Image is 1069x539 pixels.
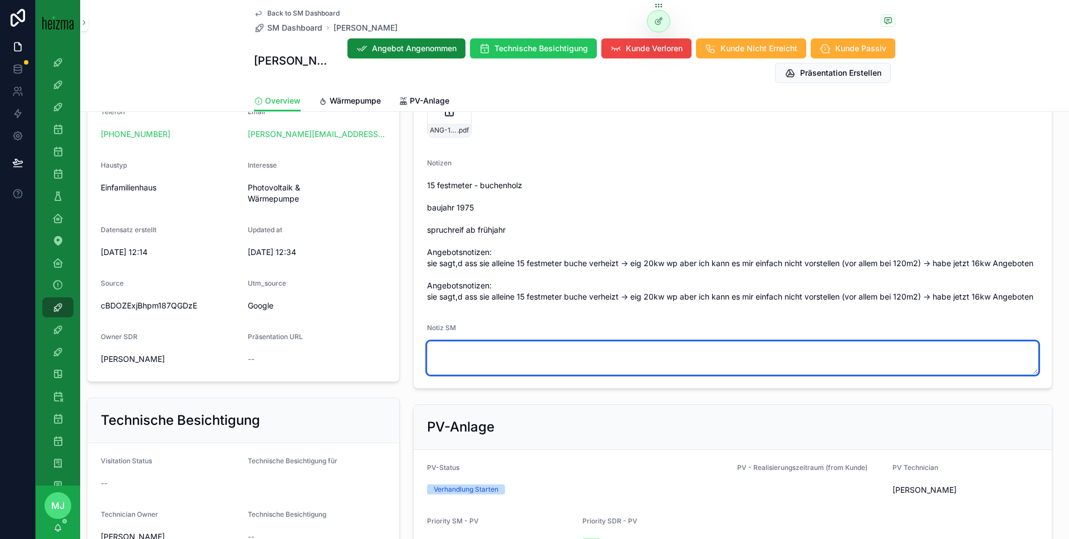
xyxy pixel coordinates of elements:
[101,161,127,169] span: Haustyp
[811,38,895,58] button: Kunde Passiv
[101,300,239,311] span: cBDOZExjBhpm187QGDzE
[248,300,386,311] span: Google
[248,161,277,169] span: Interesse
[330,95,381,106] span: Wärmepumpe
[101,354,165,365] span: [PERSON_NAME]
[248,182,312,204] span: Photovoltaik & Wärmepumpe
[248,354,254,365] span: --
[248,226,282,234] span: Updated at
[101,411,260,429] h2: Technische Besichtigung
[248,332,303,341] span: Präsentation URL
[101,129,170,140] a: [PHONE_NUMBER]
[51,499,65,512] span: MJ
[254,91,301,112] a: Overview
[318,91,381,113] a: Wärmepumpe
[470,38,597,58] button: Technische Besichtigung
[248,247,386,258] span: [DATE] 12:34
[582,517,638,525] span: Priority SDR - PV
[494,43,588,54] span: Technische Besichtigung
[372,43,457,54] span: Angebot Angenommen
[427,463,459,472] span: PV-Status
[430,126,457,135] span: ANG-12328-Hanserl-2025-08-07
[410,95,449,106] span: PV-Anlage
[101,247,239,258] span: [DATE] 12:14
[427,418,494,436] h2: PV-Anlage
[434,484,498,494] div: Verhandlung Starten
[101,457,152,465] span: Visitation Status
[101,226,156,234] span: Datensatz erstellt
[265,95,301,106] span: Overview
[267,9,340,18] span: Back to SM Dashboard
[601,38,692,58] button: Kunde Verloren
[42,15,73,30] img: App logo
[267,22,322,33] span: SM Dashboard
[427,180,1038,302] span: 15 festmeter - buchenholz baujahr 1975 spruchreif ab frühjahr Angebotsnotizen: sie sagt,d ass sie...
[399,91,449,113] a: PV-Anlage
[720,43,797,54] span: Kunde Nicht Erreicht
[248,457,337,465] span: Technische Besichtigung für
[893,484,957,496] span: [PERSON_NAME]
[775,63,891,83] button: Präsentation Erstellen
[101,478,107,489] span: --
[737,463,867,472] span: PV - Realisierungszeitraum (from Kunde)
[248,129,386,140] a: [PERSON_NAME][EMAIL_ADDRESS][DOMAIN_NAME]
[248,279,286,287] span: Utm_source
[334,22,398,33] a: [PERSON_NAME]
[248,510,326,518] span: Technische Besichtigung
[457,126,469,135] span: .pdf
[101,332,138,341] span: Owner SDR
[626,43,683,54] span: Kunde Verloren
[254,22,322,33] a: SM Dashboard
[893,463,938,472] span: PV Technician
[835,43,886,54] span: Kunde Passiv
[427,159,452,167] span: Notizen
[101,279,124,287] span: Source
[427,517,479,525] span: Priority SM - PV
[800,67,881,79] span: Präsentation Erstellen
[696,38,806,58] button: Kunde Nicht Erreicht
[254,53,330,68] h1: [PERSON_NAME]
[347,38,465,58] button: Angebot Angenommen
[101,510,158,518] span: Technician Owner
[36,45,80,486] div: scrollable content
[254,9,340,18] a: Back to SM Dashboard
[427,324,456,332] span: Notiz SM
[101,182,239,193] span: Einfamilienhaus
